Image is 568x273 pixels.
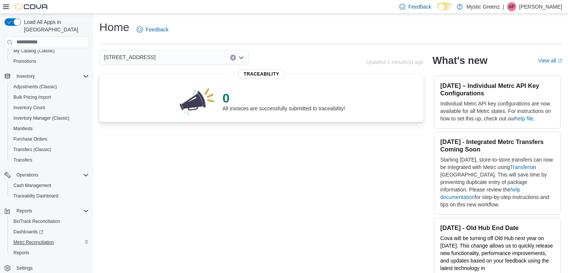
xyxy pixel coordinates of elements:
button: Inventory Manager (Classic) [7,113,92,123]
button: Purchase Orders [7,134,92,144]
button: Cash Management [7,180,92,191]
span: Feedback [146,26,168,33]
a: BioTrack Reconciliation [10,217,63,226]
a: Metrc Reconciliation [10,238,57,247]
a: Transfers [510,164,532,170]
span: Cash Management [13,182,51,188]
p: Starting [DATE], store-to-store transfers can now be integrated with Metrc using in [GEOGRAPHIC_D... [440,156,554,208]
span: Dashboards [13,229,43,235]
span: Load All Apps in [GEOGRAPHIC_DATA] [21,18,89,33]
span: Dashboards [10,227,89,236]
div: Andria Perry [507,2,516,11]
a: Inventory Manager (Classic) [10,114,72,123]
p: Updated 1 minute(s) ago [366,59,423,65]
button: Transfers [7,155,92,165]
a: Bulk Pricing Import [10,93,54,102]
button: Open list of options [238,55,244,61]
button: Inventory [1,71,92,82]
span: Promotions [13,58,36,64]
a: Dashboards [7,227,92,237]
span: Adjustments (Classic) [10,82,89,91]
svg: External link [558,59,562,63]
span: Transfers (Classic) [13,147,51,153]
span: Purchase Orders [13,136,47,142]
a: Feedback [134,22,171,37]
span: Dark Mode [437,10,438,11]
p: Individual Metrc API key configurations are now available for all Metrc states. For instructions ... [440,100,554,122]
h3: [DATE] – Individual Metrc API Key Configurations [440,82,554,97]
a: Cash Management [10,181,54,190]
button: BioTrack Reconciliation [7,216,92,227]
span: Transfers [10,156,89,165]
button: Operations [13,171,41,180]
span: Transfers (Classic) [10,145,89,154]
p: Mystic Greenz [466,2,500,11]
span: Metrc Reconciliation [10,238,89,247]
span: Transfers [13,157,32,163]
span: Bulk Pricing Import [13,94,51,100]
div: All invoices are successfully submitted to traceability! [223,91,345,111]
button: Inventory Count [7,102,92,113]
span: Adjustments (Classic) [13,84,57,90]
span: Bulk Pricing Import [10,93,89,102]
a: Dashboards [10,227,46,236]
a: Manifests [10,124,35,133]
span: Purchase Orders [10,135,89,144]
p: 0 [223,91,345,105]
button: My Catalog (Classic) [7,46,92,56]
button: Bulk Pricing Import [7,92,92,102]
span: Feedback [408,3,431,10]
button: Manifests [7,123,92,134]
span: Reports [13,206,89,215]
input: Dark Mode [437,3,453,10]
button: Traceabilty Dashboard [7,191,92,201]
span: Operations [16,172,38,178]
a: My Catalog (Classic) [10,46,58,55]
span: Inventory [16,73,35,79]
button: Promotions [7,56,92,67]
button: Clear input [230,55,236,61]
span: Inventory Count [10,103,89,112]
span: My Catalog (Classic) [13,48,55,54]
span: Cash Management [10,181,89,190]
span: Traceability [238,70,285,79]
span: Operations [13,171,89,180]
a: Transfers (Classic) [10,145,54,154]
span: Reports [16,208,32,214]
button: Adjustments (Classic) [7,82,92,92]
a: Reports [10,248,32,257]
span: Manifests [13,126,32,132]
button: Operations [1,170,92,180]
a: Adjustments (Classic) [10,82,60,91]
button: Inventory [13,72,38,81]
span: Reports [10,248,89,257]
a: Promotions [10,57,39,66]
h2: What's new [432,55,487,67]
h3: [DATE] - Old Hub End Date [440,224,554,231]
a: Purchase Orders [10,135,50,144]
button: Metrc Reconciliation [7,237,92,248]
span: Settings [16,265,32,271]
a: View allExternal link [538,58,562,64]
button: Reports [1,206,92,216]
span: Manifests [10,124,89,133]
img: 0 [178,86,217,116]
span: Traceabilty Dashboard [13,193,58,199]
span: BioTrack Reconciliation [13,218,60,224]
a: Settings [13,264,35,273]
a: help documentation [440,187,520,200]
span: My Catalog (Classic) [10,46,89,55]
span: Reports [13,250,29,256]
img: Cova [15,3,49,10]
span: Inventory Manager (Classic) [10,114,89,123]
span: Inventory [13,72,89,81]
a: Traceabilty Dashboard [10,191,61,200]
a: Inventory Count [10,103,48,112]
h1: Home [99,20,129,35]
span: Settings [13,263,89,273]
span: Inventory Count [13,105,45,111]
p: [PERSON_NAME] [519,2,562,11]
p: | [503,2,504,11]
span: Traceabilty Dashboard [10,191,89,200]
span: Metrc Reconciliation [13,239,54,245]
